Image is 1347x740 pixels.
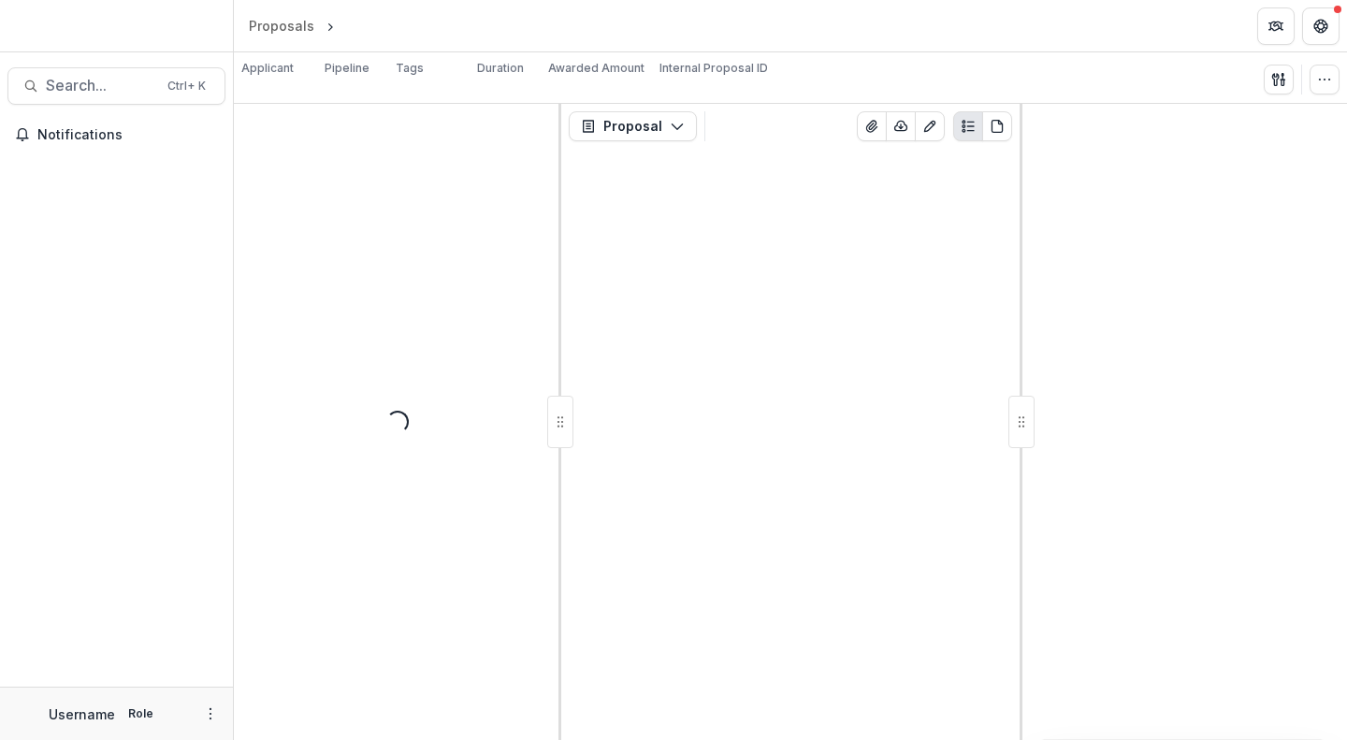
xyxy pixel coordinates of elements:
[7,67,225,105] button: Search...
[249,16,314,36] div: Proposals
[659,60,768,77] p: Internal Proposal ID
[123,705,159,722] p: Role
[569,111,697,141] button: Proposal
[953,111,983,141] button: Plaintext view
[1257,7,1295,45] button: Partners
[241,60,294,77] p: Applicant
[7,120,225,150] button: Notifications
[1302,7,1340,45] button: Get Help
[477,60,524,77] p: Duration
[37,127,218,143] span: Notifications
[396,60,424,77] p: Tags
[164,76,210,96] div: Ctrl + K
[46,77,156,94] span: Search...
[199,703,222,725] button: More
[325,60,369,77] p: Pipeline
[982,111,1012,141] button: PDF view
[241,12,418,39] nav: breadcrumb
[857,111,887,141] button: View Attached Files
[241,12,322,39] a: Proposals
[915,111,945,141] button: Edit as form
[548,60,645,77] p: Awarded Amount
[49,704,115,724] p: Username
